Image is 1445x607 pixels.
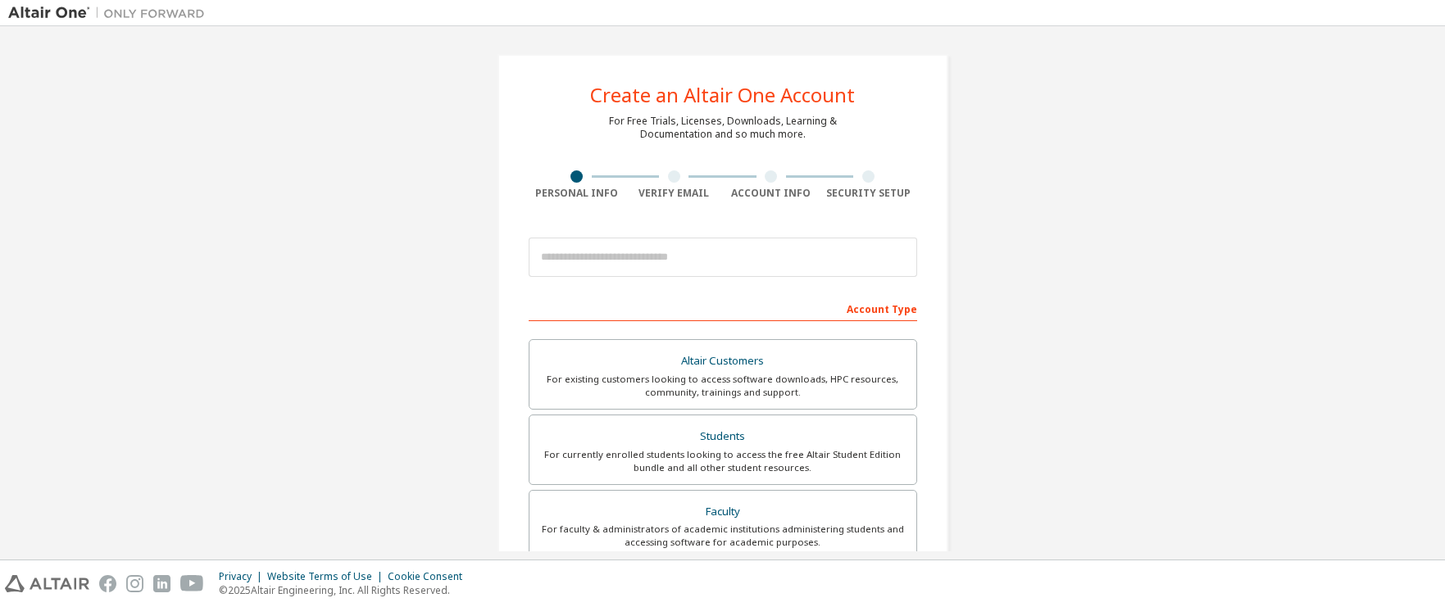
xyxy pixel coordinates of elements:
img: youtube.svg [180,575,204,592]
img: linkedin.svg [153,575,170,592]
div: For existing customers looking to access software downloads, HPC resources, community, trainings ... [539,373,907,399]
div: Verify Email [625,187,723,200]
img: Altair One [8,5,213,21]
div: Account Info [723,187,820,200]
div: For Free Trials, Licenses, Downloads, Learning & Documentation and so much more. [609,115,837,141]
div: Security Setup [820,187,917,200]
p: © 2025 Altair Engineering, Inc. All Rights Reserved. [219,583,472,597]
div: Website Terms of Use [267,570,388,583]
div: Account Type [529,295,917,321]
div: Faculty [539,501,907,523]
div: For currently enrolled students looking to access the free Altair Student Edition bundle and all ... [539,448,907,474]
div: Altair Customers [539,350,907,373]
div: Personal Info [529,187,626,200]
img: altair_logo.svg [5,575,89,592]
img: facebook.svg [99,575,116,592]
img: instagram.svg [126,575,143,592]
div: Privacy [219,570,267,583]
div: Students [539,425,907,448]
div: Cookie Consent [388,570,472,583]
div: For faculty & administrators of academic institutions administering students and accessing softwa... [539,523,907,549]
div: Create an Altair One Account [590,85,855,105]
